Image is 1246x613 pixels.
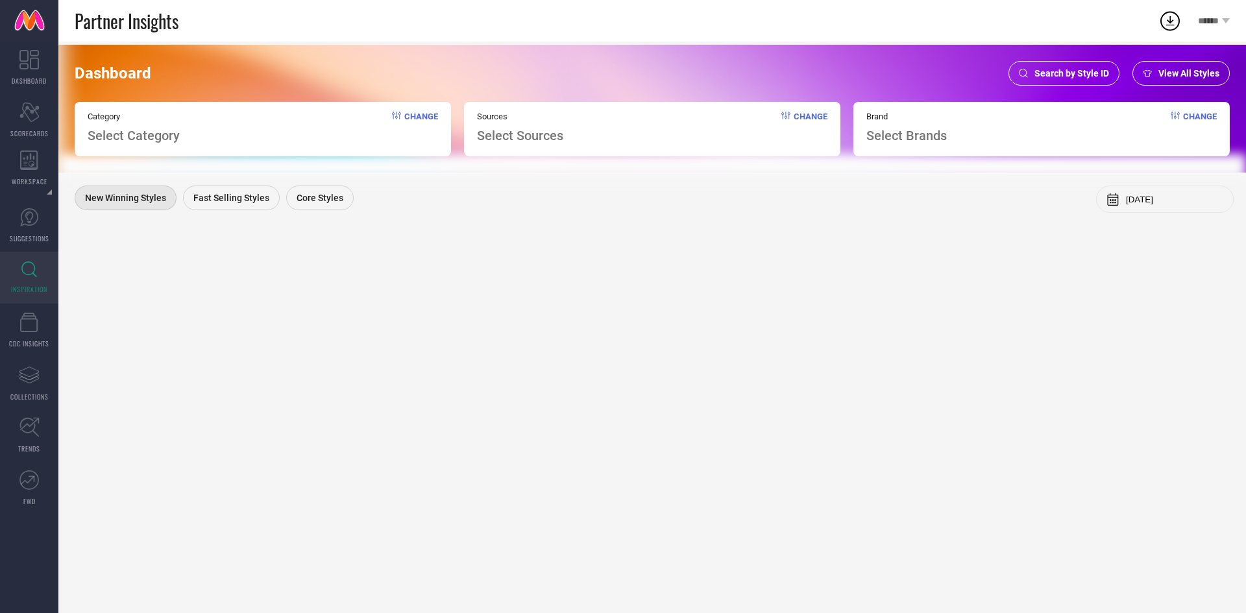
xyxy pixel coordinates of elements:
[12,76,47,86] span: DASHBOARD
[404,112,438,143] span: Change
[866,128,947,143] span: Select Brands
[88,112,180,121] span: Category
[10,234,49,243] span: SUGGESTIONS
[85,193,166,203] span: New Winning Styles
[75,8,178,34] span: Partner Insights
[297,193,343,203] span: Core Styles
[75,64,151,82] span: Dashboard
[794,112,827,143] span: Change
[11,284,47,294] span: INSPIRATION
[477,112,563,121] span: Sources
[9,339,49,348] span: CDC INSIGHTS
[1126,195,1223,204] input: Select month
[1183,112,1217,143] span: Change
[1158,68,1219,78] span: View All Styles
[18,444,40,453] span: TRENDS
[10,392,49,402] span: COLLECTIONS
[193,193,269,203] span: Fast Selling Styles
[12,176,47,186] span: WORKSPACE
[88,128,180,143] span: Select Category
[1158,9,1182,32] div: Open download list
[10,128,49,138] span: SCORECARDS
[1034,68,1109,78] span: Search by Style ID
[23,496,36,506] span: FWD
[866,112,947,121] span: Brand
[477,128,563,143] span: Select Sources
